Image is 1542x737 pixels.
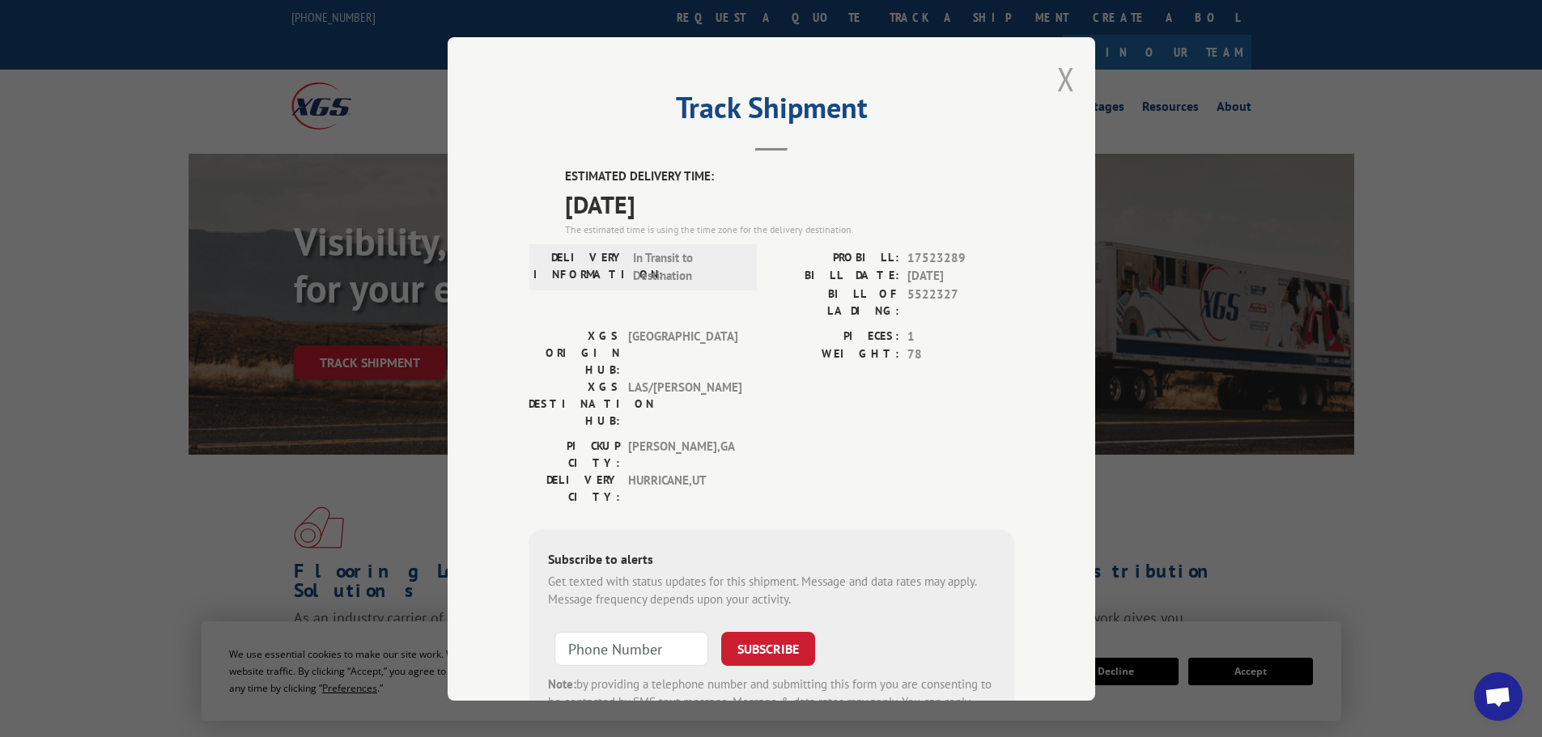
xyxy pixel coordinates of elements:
[907,327,1014,345] span: 1
[548,572,995,608] div: Get texted with status updates for this shipment. Message and data rates may apply. Message frequ...
[529,378,620,429] label: XGS DESTINATION HUB:
[771,345,899,364] label: WEIGHT:
[628,471,737,505] span: HURRICANE , UT
[907,345,1014,364] span: 78
[771,248,899,267] label: PROBILL:
[533,248,625,285] label: DELIVERY INFORMATION:
[907,285,1014,319] span: 5522327
[565,185,1014,222] span: [DATE]
[721,631,815,665] button: SUBSCRIBE
[628,437,737,471] span: [PERSON_NAME] , GA
[529,437,620,471] label: PICKUP CITY:
[565,167,1014,186] label: ESTIMATED DELIVERY TIME:
[628,378,737,429] span: LAS/[PERSON_NAME]
[529,96,1014,127] h2: Track Shipment
[529,471,620,505] label: DELIVERY CITY:
[1057,57,1075,100] button: Close modal
[771,285,899,319] label: BILL OF LADING:
[548,675,995,730] div: by providing a telephone number and submitting this form you are consenting to be contacted by SM...
[529,327,620,378] label: XGS ORIGIN HUB:
[1474,672,1523,721] div: Open chat
[907,267,1014,286] span: [DATE]
[548,676,576,691] strong: Note:
[907,248,1014,267] span: 17523289
[771,267,899,286] label: BILL DATE:
[554,631,708,665] input: Phone Number
[628,327,737,378] span: [GEOGRAPHIC_DATA]
[548,549,995,572] div: Subscribe to alerts
[633,248,742,285] span: In Transit to Destination
[565,222,1014,236] div: The estimated time is using the time zone for the delivery destination.
[771,327,899,345] label: PIECES:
